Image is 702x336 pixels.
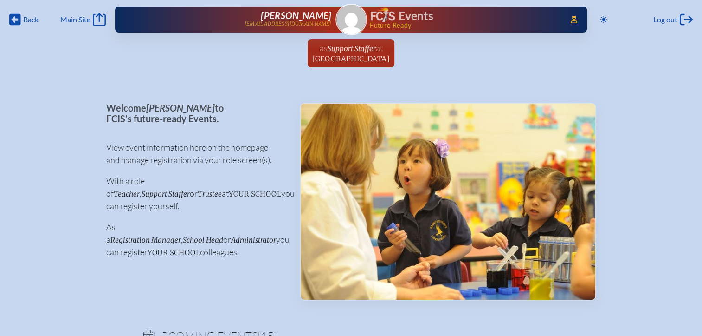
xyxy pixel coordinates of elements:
a: [PERSON_NAME][EMAIL_ADDRESS][DOMAIN_NAME] [145,10,331,29]
span: School Head [183,236,223,244]
p: View event information here on the homepage and manage registration via your role screen(s). [106,141,285,166]
span: your school [229,190,281,198]
a: Main Site [60,13,106,26]
span: [PERSON_NAME] [261,10,331,21]
img: Events [301,104,595,300]
img: Gravatar [336,5,366,34]
p: As a , or you can register colleagues. [106,221,285,258]
span: Support Staffer [328,44,376,53]
div: FCIS Events — Future ready [371,7,557,29]
span: [GEOGRAPHIC_DATA] [312,54,390,63]
span: your school [148,248,200,257]
span: Trustee [198,190,222,198]
p: Welcome to FCIS’s future-ready Events. [106,103,285,124]
span: Teacher [114,190,140,198]
span: [PERSON_NAME] [146,102,215,113]
span: as [320,43,328,53]
a: asSupport Stafferat[GEOGRAPHIC_DATA] [309,39,393,67]
span: Log out [653,15,677,24]
span: Registration Manager [110,236,181,244]
span: at [376,43,383,53]
a: Gravatar [335,4,367,35]
span: Main Site [60,15,90,24]
p: With a role of , or at you can register yourself. [106,175,285,212]
span: Support Staffer [142,190,190,198]
span: Back [23,15,39,24]
p: [EMAIL_ADDRESS][DOMAIN_NAME] [245,21,332,27]
span: Future Ready [370,22,557,29]
span: Administrator [231,236,276,244]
